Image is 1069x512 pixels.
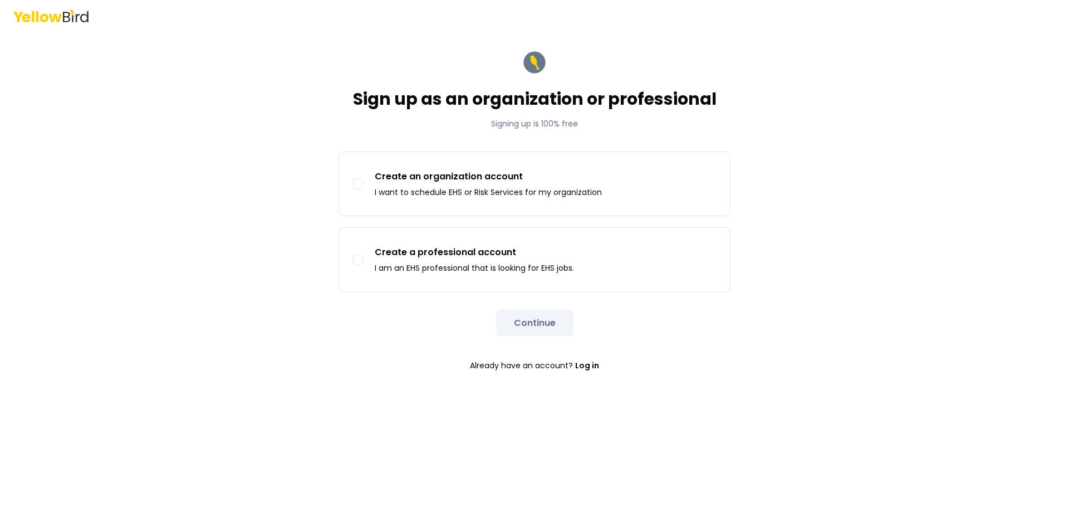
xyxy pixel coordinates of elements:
p: I want to schedule EHS or Risk Services for my organization [375,187,602,198]
h1: Sign up as an organization or professional [353,89,717,109]
button: Create an organization accountI want to schedule EHS or Risk Services for my organization [352,178,364,189]
button: Create a professional accountI am an EHS professional that is looking for EHS jobs. [352,254,364,265]
p: Create a professional account [375,246,574,259]
p: I am an EHS professional that is looking for EHS jobs. [375,262,574,274]
p: Already have an account? [339,354,730,377]
p: Signing up is 100% free [353,118,717,129]
p: Create an organization account [375,170,602,183]
a: Log in [575,354,599,377]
